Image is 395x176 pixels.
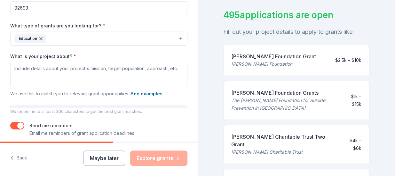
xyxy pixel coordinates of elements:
[10,109,187,114] p: We recommend at least 300 characters to get the best grant matches.
[10,53,76,60] label: What is your project about?
[10,91,162,96] span: We use this to match you to relevant grant opportunities.
[231,148,336,156] div: [PERSON_NAME] Charitable Trust
[10,151,27,165] button: Back
[347,93,361,108] div: $1k – $15k
[10,1,187,14] input: 12345 (U.S. only)
[83,150,125,166] button: Maybe later
[341,137,361,152] div: $4k – $6k
[231,89,343,97] div: [PERSON_NAME] Foundation Grants
[29,123,73,128] label: Send me reminders
[10,23,105,29] label: What type of grants are you looking for?
[231,53,316,60] div: [PERSON_NAME] Foundation Grant
[130,90,162,98] button: See examples
[14,34,46,43] div: Education
[29,129,134,137] p: Email me reminders of grant application deadlines
[223,27,370,37] div: Fill out your project details to apply to grants like:
[223,8,370,22] div: 495 applications are open
[335,56,361,64] div: $2.5k – $10k
[231,60,316,68] div: [PERSON_NAME] Foundation
[231,133,336,148] div: [PERSON_NAME] Charitable Trust Two Grant
[10,32,187,46] button: Education
[231,97,343,112] div: The [PERSON_NAME] Foundation for Suicide Prevention in [GEOGRAPHIC_DATA]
